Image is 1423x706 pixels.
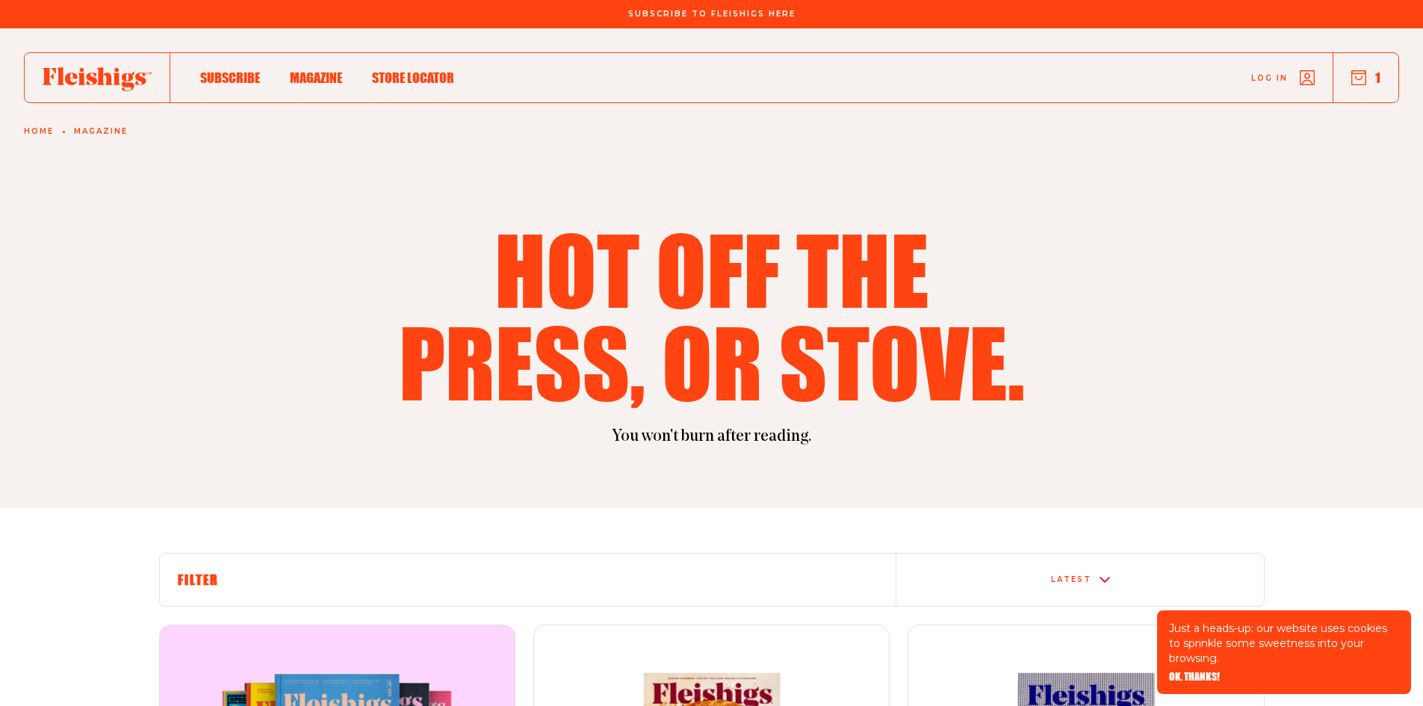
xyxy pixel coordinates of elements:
[1351,69,1380,86] button: 1
[389,223,1035,408] h1: Hot off the press, or stove.
[1051,575,1091,584] div: Latest
[628,10,796,19] span: Subscribe To Fleishigs Here
[159,426,1265,448] p: You won't burn after reading.
[372,67,454,87] a: Store locator
[1251,70,1315,85] a: Log in
[24,127,54,136] a: Home
[372,69,454,86] span: Store locator
[1251,72,1288,84] span: Log in
[625,10,799,17] a: Subscribe To Fleishigs Here
[1169,672,1220,682] button: OK, THANKS!
[290,69,342,86] span: Magazine
[74,127,128,136] a: Magazine
[1169,621,1399,666] p: Just a heads-up: our website uses cookies to sprinkle some sweetness into your browsing.
[290,67,342,87] a: Magazine
[178,572,878,588] h6: Filter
